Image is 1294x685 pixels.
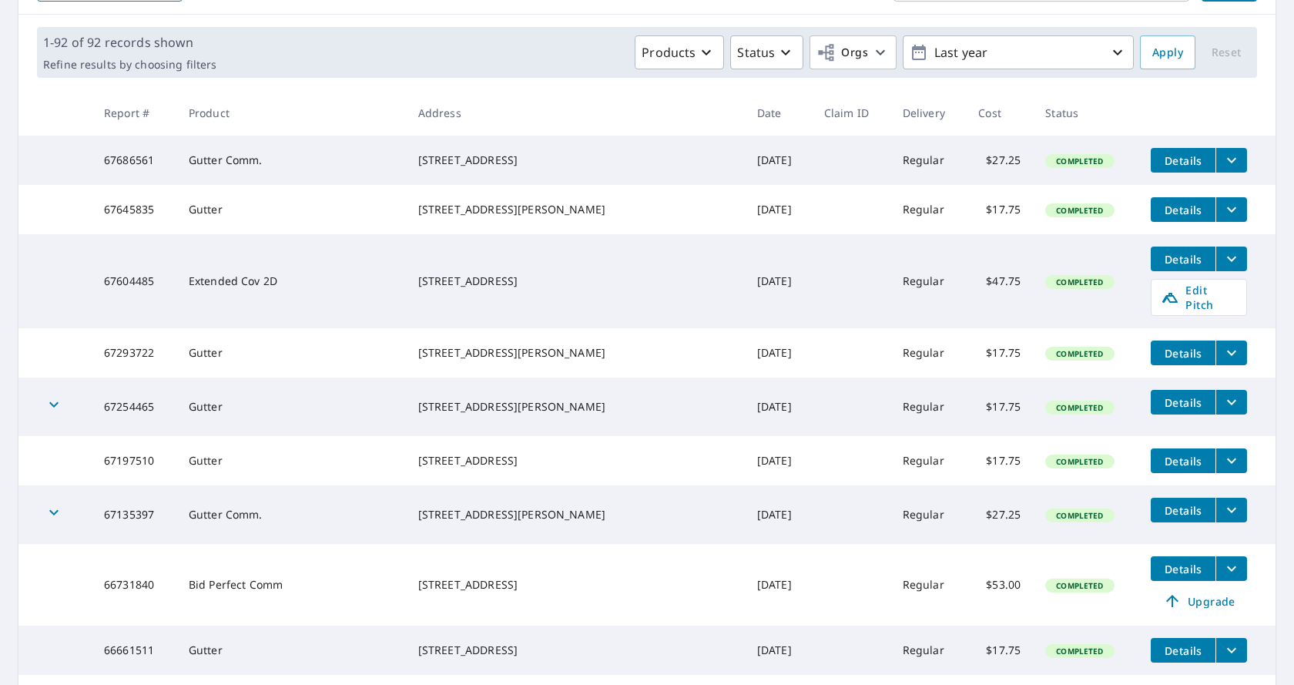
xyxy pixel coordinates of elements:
td: 67293722 [92,328,176,378]
td: [DATE] [745,328,812,378]
span: Details [1160,252,1206,267]
span: Completed [1047,348,1112,359]
td: 67686561 [92,136,176,185]
button: Apply [1140,35,1195,69]
td: Regular [890,626,967,675]
span: Completed [1047,277,1112,287]
button: detailsBtn-67293722 [1151,341,1215,365]
span: Details [1160,562,1206,576]
div: [STREET_ADDRESS] [418,577,732,593]
div: [STREET_ADDRESS] [418,453,732,468]
td: Regular [890,378,967,436]
td: Regular [890,436,967,485]
span: Details [1160,203,1206,217]
p: Last year [928,39,1108,66]
p: 1-92 of 92 records shown [43,33,216,52]
td: Regular [890,544,967,626]
td: [DATE] [745,544,812,626]
td: Gutter [176,185,406,234]
button: Products [635,35,724,69]
button: Orgs [810,35,897,69]
button: filesDropdownBtn-67604485 [1215,247,1247,271]
span: Edit Pitch [1161,283,1237,312]
span: Details [1160,503,1206,518]
td: $27.25 [966,485,1033,544]
td: [DATE] [745,234,812,328]
div: [STREET_ADDRESS][PERSON_NAME] [418,399,732,415]
button: filesDropdownBtn-67135397 [1215,498,1247,522]
td: 66731840 [92,544,176,626]
th: Product [176,90,406,136]
td: Regular [890,328,967,378]
td: [DATE] [745,485,812,544]
td: Gutter [176,436,406,485]
td: 66661511 [92,626,176,675]
button: detailsBtn-66661511 [1151,638,1215,663]
span: Apply [1152,43,1183,62]
td: [DATE] [745,378,812,436]
button: detailsBtn-67686561 [1151,148,1215,173]
div: [STREET_ADDRESS][PERSON_NAME] [418,202,732,217]
span: Orgs [816,43,868,62]
span: Completed [1047,510,1112,521]
td: $17.75 [966,378,1033,436]
div: [STREET_ADDRESS][PERSON_NAME] [418,345,732,361]
span: Details [1160,395,1206,410]
div: [STREET_ADDRESS][PERSON_NAME] [418,507,732,522]
button: filesDropdownBtn-67293722 [1215,341,1247,365]
td: Gutter [176,378,406,436]
button: Status [730,35,803,69]
button: filesDropdownBtn-67645835 [1215,197,1247,222]
span: Completed [1047,580,1112,591]
th: Cost [966,90,1033,136]
td: Gutter [176,328,406,378]
th: Address [406,90,745,136]
td: Regular [890,136,967,185]
button: detailsBtn-66731840 [1151,556,1215,581]
td: 67197510 [92,436,176,485]
span: Details [1160,454,1206,468]
td: [DATE] [745,185,812,234]
button: detailsBtn-67645835 [1151,197,1215,222]
td: Regular [890,234,967,328]
td: $17.75 [966,626,1033,675]
button: filesDropdownBtn-67197510 [1215,448,1247,473]
button: filesDropdownBtn-66661511 [1215,638,1247,663]
td: Regular [890,185,967,234]
span: Details [1160,346,1206,361]
a: Upgrade [1151,589,1247,613]
span: Completed [1047,646,1112,656]
td: Extended Cov 2D [176,234,406,328]
th: Date [745,90,812,136]
button: filesDropdownBtn-67686561 [1215,148,1247,173]
div: [STREET_ADDRESS] [418,153,732,168]
span: Completed [1047,205,1112,216]
td: $17.75 [966,328,1033,378]
td: 67254465 [92,378,176,436]
button: detailsBtn-67604485 [1151,247,1215,271]
button: filesDropdownBtn-66731840 [1215,556,1247,581]
td: $17.75 [966,185,1033,234]
td: 67604485 [92,234,176,328]
span: Details [1160,153,1206,168]
button: Last year [903,35,1134,69]
p: Products [642,43,696,62]
td: Gutter Comm. [176,485,406,544]
td: Gutter Comm. [176,136,406,185]
th: Claim ID [812,90,890,136]
a: Edit Pitch [1151,279,1247,316]
td: $17.75 [966,436,1033,485]
td: $27.25 [966,136,1033,185]
th: Status [1033,90,1138,136]
button: detailsBtn-67197510 [1151,448,1215,473]
span: Completed [1047,402,1112,413]
td: Regular [890,485,967,544]
span: Completed [1047,156,1112,166]
p: Status [737,43,775,62]
span: Details [1160,643,1206,658]
th: Delivery [890,90,967,136]
td: Gutter [176,626,406,675]
td: [DATE] [745,136,812,185]
span: Upgrade [1160,592,1238,610]
button: detailsBtn-67135397 [1151,498,1215,522]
